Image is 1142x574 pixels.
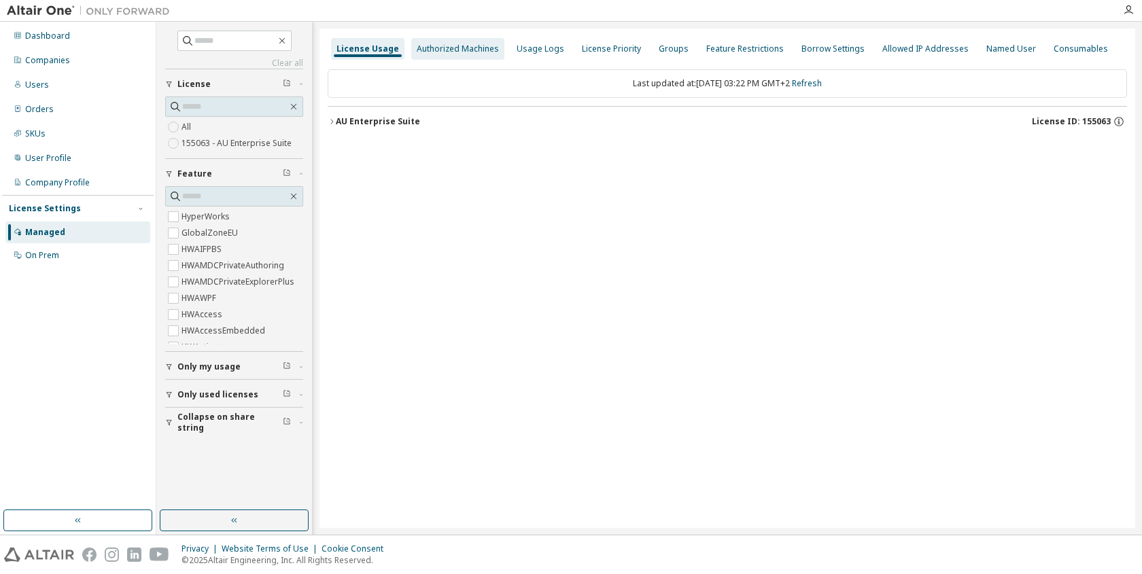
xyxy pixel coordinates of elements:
[82,548,97,562] img: facebook.svg
[181,339,228,355] label: HWActivate
[7,4,177,18] img: Altair One
[165,58,303,69] a: Clear all
[25,79,49,90] div: Users
[222,543,322,554] div: Website Terms of Use
[181,543,222,554] div: Privacy
[336,43,399,54] div: License Usage
[181,119,194,135] label: All
[517,43,564,54] div: Usage Logs
[882,43,969,54] div: Allowed IP Addresses
[25,104,54,115] div: Orders
[25,227,65,238] div: Managed
[177,79,211,90] span: License
[4,548,74,562] img: altair_logo.svg
[177,361,241,372] span: Only my usage
[165,380,303,410] button: Only used licenses
[25,128,46,139] div: SKUs
[582,43,641,54] div: License Priority
[181,135,294,151] label: 155063 - AU Enterprise Suite
[150,548,169,562] img: youtube.svg
[801,43,865,54] div: Borrow Settings
[25,177,90,188] div: Company Profile
[322,543,392,554] div: Cookie Consent
[283,389,291,400] span: Clear filter
[283,417,291,428] span: Clear filter
[181,306,225,323] label: HWAccess
[283,168,291,179] span: Clear filter
[417,43,499,54] div: Authorized Machines
[181,323,268,339] label: HWAccessEmbedded
[1032,116,1111,127] span: License ID: 155063
[105,548,119,562] img: instagram.svg
[181,554,392,566] p: © 2025 Altair Engineering, Inc. All Rights Reserved.
[283,79,291,90] span: Clear filter
[165,408,303,437] button: Collapse on share string
[25,153,71,164] div: User Profile
[127,548,141,562] img: linkedin.svg
[328,69,1127,98] div: Last updated at: [DATE] 03:22 PM GMT+2
[177,412,283,433] span: Collapse on share string
[986,43,1036,54] div: Named User
[659,43,689,54] div: Groups
[181,274,297,290] label: HWAMDCPrivateExplorerPlus
[25,55,70,66] div: Companies
[177,389,258,400] span: Only used licenses
[25,250,59,261] div: On Prem
[283,361,291,372] span: Clear filter
[181,209,232,225] label: HyperWorks
[181,257,287,274] label: HWAMDCPrivateAuthoring
[336,116,420,127] div: AU Enterprise Suite
[25,31,70,41] div: Dashboard
[181,225,241,241] label: GlobalZoneEU
[181,290,219,306] label: HWAWPF
[792,77,822,89] a: Refresh
[181,241,224,257] label: HWAIFPBS
[165,352,303,382] button: Only my usage
[706,43,784,54] div: Feature Restrictions
[165,69,303,99] button: License
[165,159,303,189] button: Feature
[177,168,212,179] span: Feature
[328,107,1127,137] button: AU Enterprise SuiteLicense ID: 155063
[9,203,81,214] div: License Settings
[1054,43,1108,54] div: Consumables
